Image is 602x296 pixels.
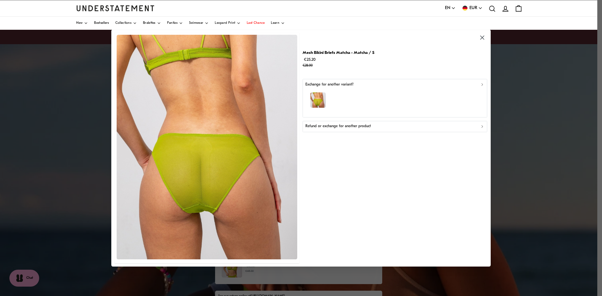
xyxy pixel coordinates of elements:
p: Mesh Bikini Briefs Matcha - Matcha / S [303,49,374,56]
button: Refund or exchange for another product [303,121,487,132]
a: Swimwear [189,17,209,30]
a: Learn [271,17,285,30]
img: MTME-BRF-002-1.jpg [117,35,297,259]
a: Bralettes [143,17,161,30]
span: Swimwear [189,22,203,25]
a: Last Chance [247,17,265,30]
strike: €28.00 [303,64,313,67]
button: EUR [462,5,483,12]
span: Learn [271,22,279,25]
img: model-name=Laure|model-size=M [310,92,326,108]
span: Panties [167,22,177,25]
span: Bralettes [143,22,156,25]
span: EN [445,5,450,12]
p: Refund or exchange for another product [305,123,371,129]
span: Bestsellers [94,22,109,25]
span: New [76,22,83,25]
a: Leopard Print [215,17,240,30]
a: Collections [115,17,137,30]
a: Understatement Homepage [76,5,155,11]
span: EUR [469,5,477,12]
a: Bestsellers [94,17,109,30]
p: Exchange for another variant? [305,82,353,88]
button: Exchange for another variant?model-name=Laure|model-size=M [303,79,487,117]
span: Last Chance [247,22,265,25]
span: Collections [115,22,131,25]
span: Leopard Print [215,22,235,25]
a: New [76,17,88,30]
button: EN [445,5,456,12]
p: €25.20 [303,56,374,69]
a: Panties [167,17,183,30]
